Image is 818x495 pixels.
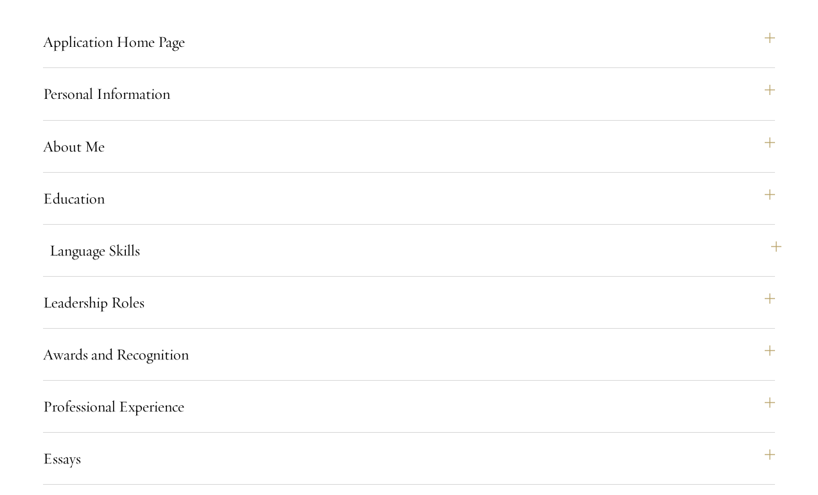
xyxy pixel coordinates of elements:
[43,78,775,109] button: Personal Information
[43,339,775,370] button: Awards and Recognition
[43,391,775,422] button: Professional Experience
[43,26,775,57] button: Application Home Page
[43,183,775,214] button: Education
[43,131,775,162] button: About Me
[49,235,781,266] button: Language Skills
[43,287,775,318] button: Leadership Roles
[43,443,775,474] button: Essays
